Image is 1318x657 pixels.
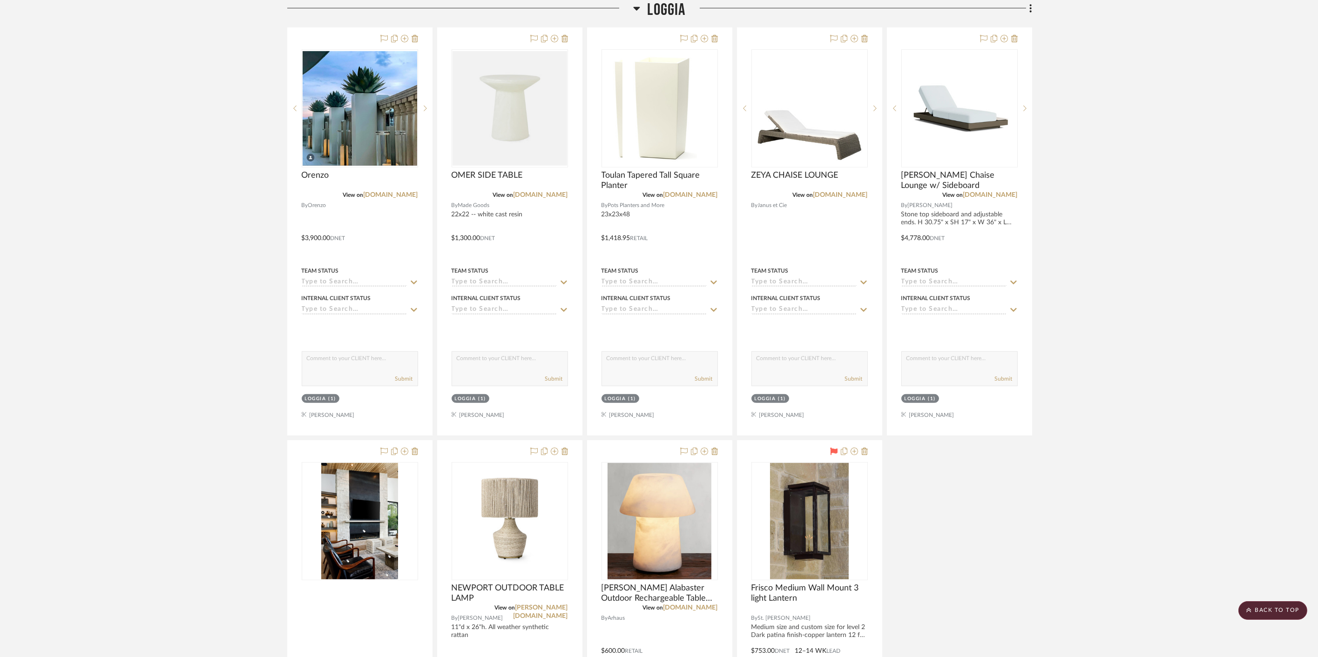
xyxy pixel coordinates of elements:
[751,614,758,623] span: By
[793,192,813,198] span: View on
[302,294,371,302] div: Internal Client Status
[663,192,718,198] a: [DOMAIN_NAME]
[302,170,329,181] span: Orenzo
[643,605,663,610] span: View on
[479,396,487,402] div: (1)
[458,201,490,210] span: Made Goods
[452,278,557,287] input: Type to Search…
[901,278,1007,287] input: Type to Search…
[452,294,521,302] div: Internal Client Status
[302,267,339,275] div: Team Status
[602,614,608,623] span: By
[695,375,713,383] button: Submit
[602,306,707,315] input: Type to Search…
[905,396,926,402] div: Loggia
[663,604,718,611] a: [DOMAIN_NAME]
[928,396,936,402] div: (1)
[514,192,568,198] a: [DOMAIN_NAME]
[605,396,626,402] div: Loggia
[901,201,908,210] span: By
[755,396,776,402] div: Loggia
[778,396,786,402] div: (1)
[1238,601,1307,620] scroll-to-top-button: BACK TO TOP
[495,605,515,610] span: View on
[758,614,811,623] span: St. [PERSON_NAME]
[302,201,308,210] span: By
[458,614,503,623] span: [PERSON_NAME]
[751,294,821,302] div: Internal Client Status
[602,201,608,210] span: By
[963,192,1018,198] a: [DOMAIN_NAME]
[901,306,1007,315] input: Type to Search…
[751,170,838,181] span: ZEYA CHAISE LOUNGE
[303,51,417,166] img: Orenzo
[302,278,407,287] input: Type to Search…
[758,201,787,210] span: Janus et Cie
[452,463,568,580] div: 0
[943,192,963,198] span: View on
[452,583,568,603] span: NEWPORT OUTDOOR TABLE LAMP
[643,192,663,198] span: View on
[751,306,857,315] input: Type to Search…
[995,375,1013,383] button: Submit
[845,375,863,383] button: Submit
[545,375,563,383] button: Submit
[514,604,568,619] a: [PERSON_NAME][DOMAIN_NAME]
[364,192,418,198] a: [DOMAIN_NAME]
[813,192,868,198] a: [DOMAIN_NAME]
[452,170,523,181] span: OMER SIDE TABLE
[608,201,665,210] span: Pots Planters and More
[608,463,711,579] img: Daine Alabaster Outdoor Rechargeable Table Lamp
[602,170,718,191] span: Toulan Tapered Tall Square Planter
[602,583,718,603] span: [PERSON_NAME] Alabaster Outdoor Rechargeable Table Lamp
[751,278,857,287] input: Type to Search…
[622,50,697,167] img: Toulan Tapered Tall Square Planter
[302,306,407,315] input: Type to Search…
[752,51,867,166] img: ZEYA CHAISE LOUNGE
[901,267,939,275] div: Team Status
[751,267,789,275] div: Team Status
[908,201,953,210] span: [PERSON_NAME]
[629,396,636,402] div: (1)
[305,396,326,402] div: Loggia
[901,170,1018,191] span: [PERSON_NAME] Chaise Lounge w/ Sideboard
[453,478,567,564] img: NEWPORT OUTDOOR TABLE LAMP
[343,192,364,198] span: View on
[452,614,458,623] span: By
[602,267,639,275] div: Team Status
[453,51,567,166] img: OMER SIDE TABLE
[452,50,568,167] div: 0
[602,278,707,287] input: Type to Search…
[329,396,337,402] div: (1)
[452,201,458,210] span: By
[455,396,476,402] div: Loggia
[395,375,413,383] button: Submit
[751,583,868,603] span: Frisco Medium Wall Mount 3 light Lantern
[452,267,489,275] div: Team Status
[452,306,557,315] input: Type to Search…
[751,201,758,210] span: By
[308,201,326,210] span: Orenzo
[602,294,671,302] div: Internal Client Status
[493,192,514,198] span: View on
[902,78,1017,139] img: Huntley Chaise Lounge w/ Sideboard
[608,614,625,623] span: Arhaus
[901,294,971,302] div: Internal Client Status
[770,463,849,579] img: Frisco Medium Wall Mount 3 light Lantern
[321,463,398,579] img: null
